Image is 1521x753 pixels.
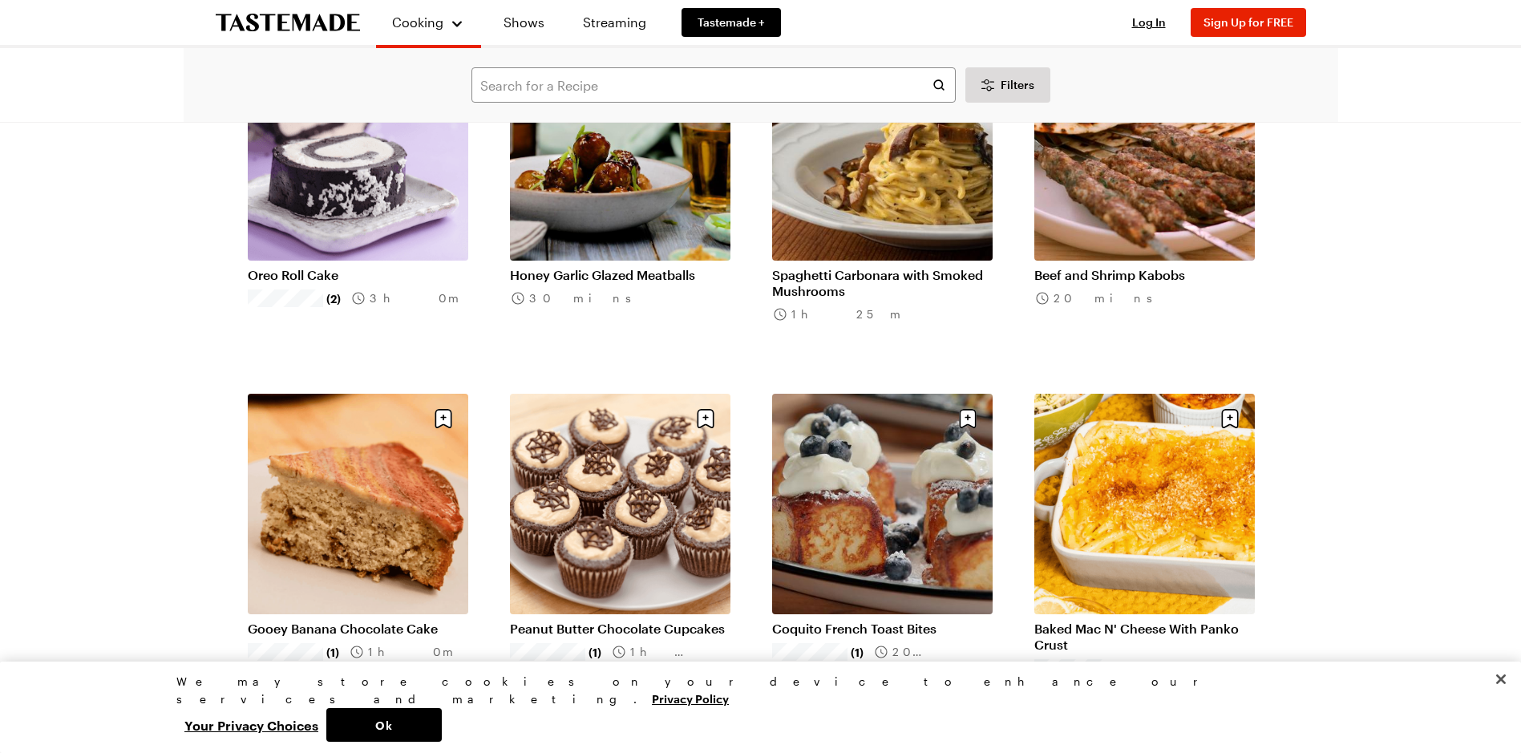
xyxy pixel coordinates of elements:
button: Sign Up for FREE [1191,8,1306,37]
span: Tastemade + [698,14,765,30]
button: Your Privacy Choices [176,708,326,742]
a: Gooey Banana Chocolate Cake [248,621,468,637]
button: Save recipe [690,403,721,434]
a: Oreo Roll Cake [248,267,468,283]
span: Filters [1001,77,1034,93]
span: Sign Up for FREE [1203,15,1293,29]
a: More information about your privacy, opens in a new tab [652,690,729,706]
a: Honey Garlic Glazed Meatballs [510,267,730,283]
span: Log In [1132,15,1166,29]
a: Coquito French Toast Bites [772,621,993,637]
button: Log In [1117,14,1181,30]
button: Close [1483,662,1519,697]
button: Cooking [392,6,465,38]
div: We may store cookies on your device to enhance our services and marketing. [176,673,1331,708]
div: Privacy [176,673,1331,742]
button: Save recipe [953,403,983,434]
a: Beef and Shrimp Kabobs [1034,267,1255,283]
a: Baked Mac N' Cheese With Panko Crust [1034,621,1255,653]
a: Tastemade + [682,8,781,37]
span: Cooking [392,14,443,30]
a: To Tastemade Home Page [216,14,360,32]
a: Spaghetti Carbonara with Smoked Mushrooms [772,267,993,299]
button: Save recipe [1215,403,1245,434]
button: Ok [326,708,442,742]
button: Desktop filters [965,67,1050,103]
input: Search for a Recipe [471,67,956,103]
a: Peanut Butter Chocolate Cupcakes [510,621,730,637]
button: Save recipe [428,403,459,434]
